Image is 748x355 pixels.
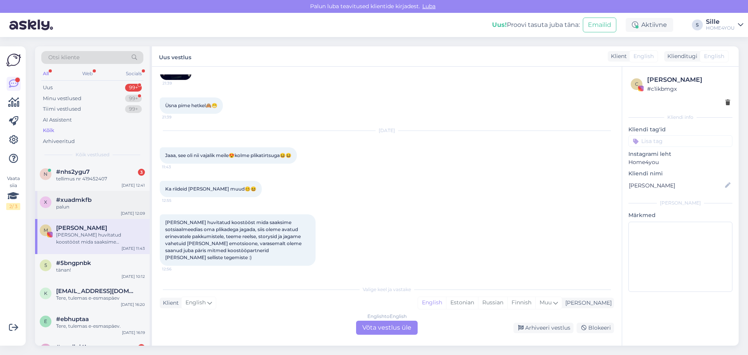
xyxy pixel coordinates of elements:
[41,69,50,79] div: All
[44,227,48,233] span: M
[647,75,730,85] div: [PERSON_NAME]
[56,175,145,182] div: tellimus nr 419452407
[628,158,732,166] p: Home4you
[367,313,407,320] div: English to English
[540,299,552,306] span: Muu
[492,21,507,28] b: Uus!
[43,105,81,113] div: Tiimi vestlused
[56,203,145,210] div: palun
[446,297,478,309] div: Estonian
[48,53,79,62] span: Otsi kliente
[56,168,90,175] span: #nhs2ygu7
[43,95,81,102] div: Minu vestlused
[635,81,639,87] span: c
[122,330,145,336] div: [DATE] 16:19
[507,297,535,309] div: Finnish
[706,25,735,31] div: HOME4YOU
[628,150,732,158] p: Instagrami leht
[628,200,732,207] div: [PERSON_NAME]
[56,260,91,267] span: #5bngpnbk
[56,316,89,323] span: #ebhuptaa
[56,224,107,231] span: Mari Klst
[418,297,446,309] div: English
[628,135,732,147] input: Lisa tag
[6,53,21,67] img: Askly Logo
[160,286,614,293] div: Valige keel ja vastake
[43,84,53,92] div: Uus
[185,298,206,307] span: English
[160,299,179,307] div: Klient
[56,323,145,330] div: Tere, tulemas e-esmaspäev.
[76,151,109,158] span: Kõik vestlused
[44,171,48,177] span: n
[664,52,697,60] div: Klienditugi
[162,114,191,120] span: 21:39
[165,219,303,260] span: [PERSON_NAME] huvitatud koostööst mida saaksime sotsiaalmeedias oma plikadega jagada, siis oleme ...
[81,69,94,79] div: Web
[125,95,142,102] div: 99+
[125,105,142,113] div: 99+
[56,196,92,203] span: #xuadmkfb
[162,266,191,272] span: 12:56
[706,19,743,31] a: SilleHOME4YOU
[43,116,72,124] div: AI Assistent
[43,127,54,134] div: Kõik
[121,210,145,216] div: [DATE] 12:09
[165,102,217,108] span: Ùsna pime hetkel🙈😁
[608,52,627,60] div: Klient
[122,274,145,279] div: [DATE] 10:12
[647,85,730,93] div: # c1ikbmgx
[704,52,724,60] span: English
[162,198,191,203] span: 12:55
[56,344,88,351] span: #mwjiqj4k
[692,19,703,30] div: S
[628,114,732,121] div: Kliendi info
[628,211,732,219] p: Märkmed
[159,51,191,62] label: Uus vestlus
[562,299,612,307] div: [PERSON_NAME]
[629,181,723,190] input: Lisa nimi
[44,262,47,268] span: 5
[56,288,137,295] span: kitty1403@mail.ru
[138,169,145,176] div: 3
[420,3,438,10] span: Luba
[356,321,418,335] div: Võta vestlus üle
[56,295,145,302] div: Tere, tulemas e-esmaspäev
[165,186,256,192] span: Ka riideid [PERSON_NAME] muud🥴😆
[6,203,20,210] div: 2 / 3
[626,18,673,32] div: Aktiivne
[478,297,507,309] div: Russian
[577,323,614,333] div: Blokeeri
[583,18,616,32] button: Emailid
[513,323,573,333] div: Arhiveeri vestlus
[44,318,47,324] span: e
[122,245,145,251] div: [DATE] 11:43
[633,52,654,60] span: English
[162,164,191,170] span: 11:43
[125,84,142,92] div: 99+
[56,231,145,245] div: [PERSON_NAME] huvitatud koostööst mida saaksime sotsiaalmeedias oma plikadega jagada, siis oleme ...
[628,125,732,134] p: Kliendi tag'id
[122,182,145,188] div: [DATE] 12:41
[44,199,47,205] span: x
[138,344,145,351] div: 1
[121,302,145,307] div: [DATE] 16:20
[124,69,143,79] div: Socials
[165,152,291,158] span: Jaaa, see oli nii vajalik meile😍kolme plikatirtsuga😆😆
[706,19,735,25] div: Sille
[6,175,20,210] div: Vaata siia
[492,20,580,30] div: Proovi tasuta juba täna:
[160,127,614,134] div: [DATE]
[162,80,192,86] span: 21:39
[43,138,75,145] div: Arhiveeritud
[44,290,48,296] span: k
[628,170,732,178] p: Kliendi nimi
[56,267,145,274] div: tänan!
